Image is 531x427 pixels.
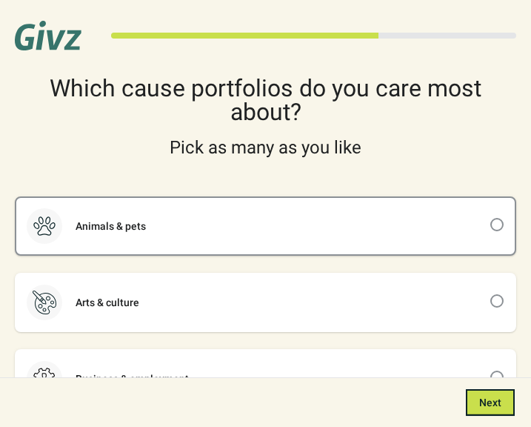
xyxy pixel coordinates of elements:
[15,136,516,159] div: Pick as many as you like
[62,371,202,386] div: Business & employment
[62,295,153,310] div: Arts & culture
[62,219,159,234] div: Animals & pets
[15,76,516,124] div: Which cause portfolios do you care most about?
[466,389,515,416] button: Next
[479,397,501,408] span: Next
